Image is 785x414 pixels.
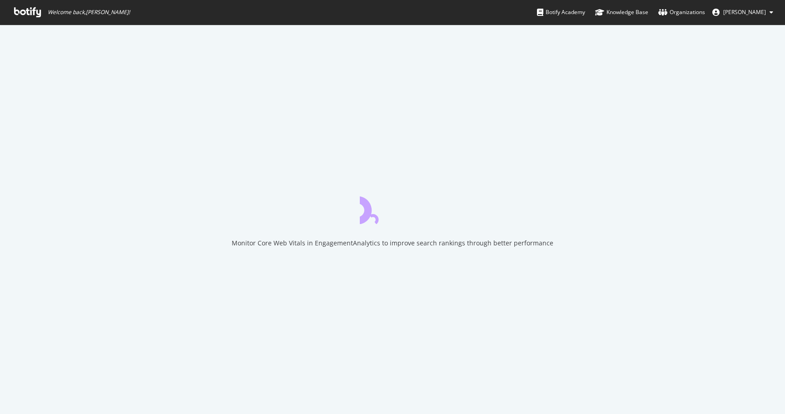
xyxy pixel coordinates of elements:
button: [PERSON_NAME] [705,5,780,20]
span: Welcome back, [PERSON_NAME] ! [48,9,130,16]
div: Knowledge Base [595,8,648,17]
div: Botify Academy [537,8,585,17]
div: animation [360,191,425,224]
div: Organizations [658,8,705,17]
span: Melanie Vadney [723,8,766,16]
div: Monitor Core Web Vitals in EngagementAnalytics to improve search rankings through better performance [232,239,553,248]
